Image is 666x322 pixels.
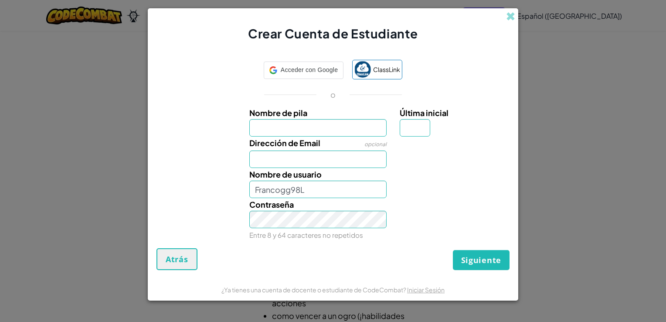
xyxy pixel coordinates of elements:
[453,250,510,270] button: Siguiente
[264,62,343,79] div: Acceder con Google
[281,64,338,76] span: Acceder con Google
[249,108,307,118] span: Nombre de pila
[249,138,320,148] span: Dirección de Email
[249,199,294,209] span: Contraseña
[249,231,363,239] small: Entre 8 y 64 caracteres no repetidos
[156,248,197,270] button: Atrás
[249,169,322,179] span: Nombre de usuario
[461,255,501,265] span: Siguiente
[330,89,336,100] p: o
[364,141,387,147] span: opcional
[248,26,418,41] span: Crear Cuenta de Estudiante
[166,254,188,264] span: Atrás
[354,61,371,78] img: classlink-logo-small.png
[400,108,449,118] span: Última inicial
[221,286,407,294] span: ¿Ya tienes una cuenta de docente o estudiante de CodeCombat?
[373,63,400,76] span: ClassLink
[407,286,445,294] a: Iniciar Sesión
